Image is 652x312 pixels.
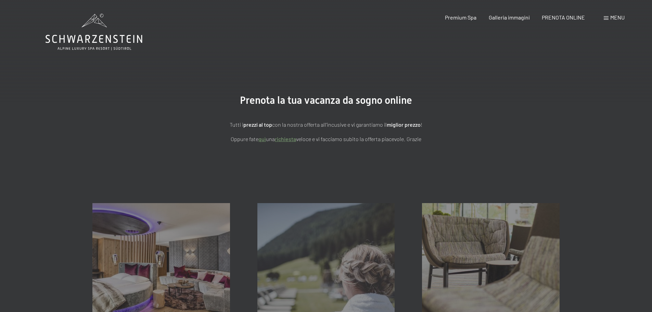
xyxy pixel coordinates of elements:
a: PRENOTA ONLINE [542,14,585,21]
p: Tutti i con la nostra offerta all'incusive e vi garantiamo il ! [155,120,497,129]
a: Premium Spa [445,14,476,21]
span: Menu [610,14,625,21]
a: richiesta [275,136,296,142]
a: Galleria immagini [489,14,530,21]
strong: prezzi al top [243,121,272,128]
strong: miglior prezzo [387,121,421,128]
a: quì [258,136,266,142]
span: Prenota la tua vacanza da sogno online [240,94,412,106]
p: Oppure fate una veloce e vi facciamo subito la offerta piacevole. Grazie [155,135,497,143]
